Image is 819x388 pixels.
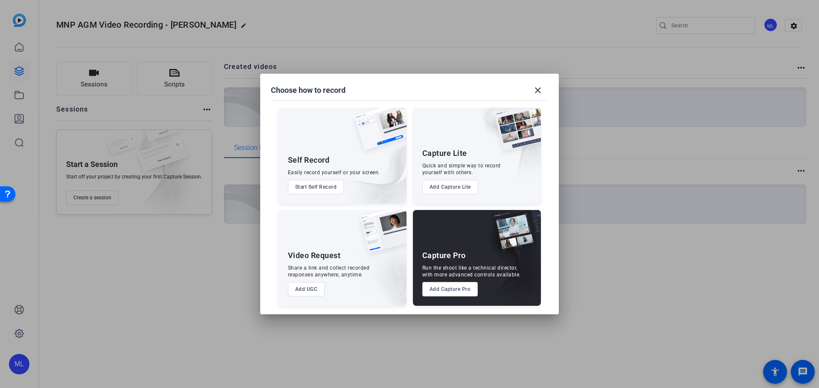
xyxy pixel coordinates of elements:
[465,108,541,193] img: embarkstudio-capture-lite.png
[354,210,407,262] img: ugc-content.png
[288,282,325,296] button: Add UGC
[422,148,467,158] div: Capture Lite
[422,282,478,296] button: Add Capture Pro
[288,169,380,176] div: Easily record yourself or your screen.
[488,108,541,160] img: capture-lite.png
[422,264,521,278] div: Run the shoot like a technical director, with more advanced controls available.
[271,85,346,95] h1: Choose how to record
[422,250,466,261] div: Capture Pro
[485,210,541,262] img: capture-pro.png
[422,180,478,194] button: Add Capture Lite
[288,264,370,278] div: Share a link and collect recorded responses anywhere, anytime.
[288,250,341,261] div: Video Request
[357,236,407,306] img: embarkstudio-ugc-content.png
[288,180,344,194] button: Start Self Record
[422,162,501,176] div: Quick and simple way to record yourself with others.
[478,221,541,306] img: embarkstudio-capture-pro.png
[348,108,407,159] img: self-record.png
[533,85,543,95] mat-icon: close
[332,126,407,204] img: embarkstudio-self-record.png
[288,155,330,165] div: Self Record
